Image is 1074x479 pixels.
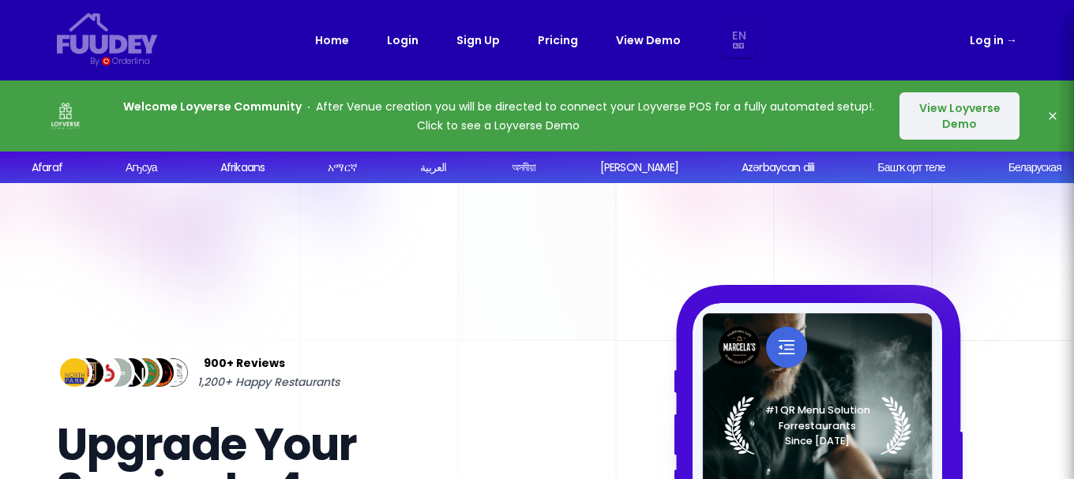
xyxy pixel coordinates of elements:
[204,354,285,372] span: 900+ Reviews
[114,355,149,391] img: Review Img
[387,31,419,50] a: Login
[724,396,911,455] img: Laurel
[538,31,578,50] a: Pricing
[328,159,357,176] div: አማርኛ
[142,355,178,391] img: Review Img
[1008,159,1061,176] div: Беларуская
[112,54,149,68] div: Orderlina
[600,159,678,176] div: [PERSON_NAME]
[71,355,107,391] img: Review Img
[123,99,302,114] strong: Welcome Loyverse Community
[120,97,877,135] p: After Venue creation you will be directed to connect your Loyverse POS for a fully automated setu...
[32,159,62,176] div: Afaraf
[315,31,349,50] a: Home
[742,159,814,176] div: Azərbaycan dili
[512,159,536,176] div: অসমীয়া
[877,159,944,176] div: Башҡорт теле
[156,355,191,391] img: Review Img
[899,92,1020,140] button: View Loyverse Demo
[57,13,158,54] svg: {/* Added fill="currentColor" here */} {/* This rectangle defines the background. Its explicit fi...
[197,372,340,391] span: 1,200+ Happy Restaurants
[90,54,99,68] div: By
[57,355,92,391] img: Review Img
[220,159,265,176] div: Afrikaans
[420,159,446,176] div: العربية
[126,159,157,176] div: Аҧсуа
[85,355,121,391] img: Review Img
[100,355,135,391] img: Review Img
[970,31,1017,50] a: Log in
[616,31,681,50] a: View Demo
[1006,32,1017,48] span: →
[128,355,163,391] img: Review Img
[456,31,500,50] a: Sign Up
